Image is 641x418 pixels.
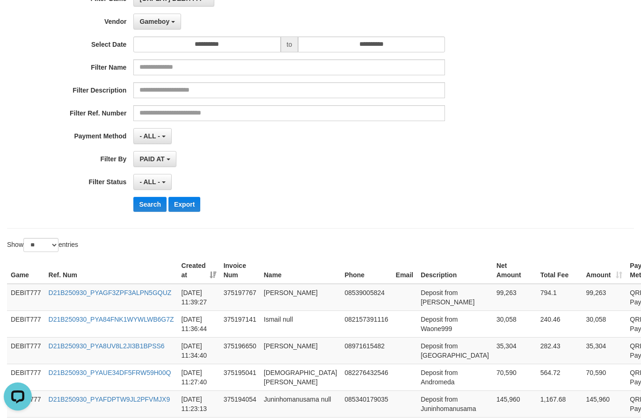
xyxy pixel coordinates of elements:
button: - ALL - [133,128,171,144]
td: 30,058 [582,310,626,337]
button: Search [133,197,167,212]
td: 99,263 [582,284,626,311]
td: [DATE] 11:36:44 [178,310,220,337]
th: Email [392,257,417,284]
th: Net Amount [493,257,537,284]
td: DEBIT777 [7,284,45,311]
td: 375196650 [220,337,260,364]
td: 564.72 [537,364,583,390]
td: 30,058 [493,310,537,337]
td: [DATE] 11:23:13 [178,390,220,417]
span: PAID AT [139,155,164,163]
td: 082157391116 [341,310,392,337]
td: 99,263 [493,284,537,311]
td: 145,960 [582,390,626,417]
td: Deposit from Andromeda [417,364,493,390]
td: Deposit from [PERSON_NAME] [417,284,493,311]
td: 085340179035 [341,390,392,417]
td: 082276432546 [341,364,392,390]
td: DEBIT777 [7,337,45,364]
td: [DEMOGRAPHIC_DATA][PERSON_NAME] [260,364,341,390]
th: Amount: activate to sort column ascending [582,257,626,284]
td: DEBIT777 [7,310,45,337]
button: Export [168,197,200,212]
th: Phone [341,257,392,284]
td: [DATE] 11:39:27 [178,284,220,311]
select: Showentries [23,238,58,252]
td: Ismail null [260,310,341,337]
th: Description [417,257,493,284]
button: Gameboy [133,14,181,29]
th: Ref. Num [45,257,178,284]
td: [DATE] 11:27:40 [178,364,220,390]
span: to [281,36,299,52]
td: Juninhomanusama null [260,390,341,417]
td: 08971615482 [341,337,392,364]
button: - ALL - [133,174,171,190]
button: Open LiveChat chat widget [4,4,32,32]
span: - ALL - [139,132,160,140]
td: 35,304 [493,337,537,364]
td: 1,167.68 [537,390,583,417]
td: 145,960 [493,390,537,417]
td: 794.1 [537,284,583,311]
th: Created at: activate to sort column ascending [178,257,220,284]
td: Deposit from Juninhomanusama [417,390,493,417]
td: [PERSON_NAME] [260,337,341,364]
td: 08539005824 [341,284,392,311]
td: Deposit from [GEOGRAPHIC_DATA] [417,337,493,364]
button: PAID AT [133,151,176,167]
td: 240.46 [537,310,583,337]
td: 35,304 [582,337,626,364]
td: 375195041 [220,364,260,390]
td: DEBIT777 [7,364,45,390]
td: [DATE] 11:34:40 [178,337,220,364]
a: D21B250930_PYA84FNK1WYWLWB6G7Z [49,316,174,323]
td: Deposit from Waone999 [417,310,493,337]
td: 375197767 [220,284,260,311]
a: D21B250930_PYAGF3ZPF3ALPN5GQUZ [49,289,172,296]
th: Name [260,257,341,284]
td: 282.43 [537,337,583,364]
a: D21B250930_PYA8UV8L2JI3B1BPSS6 [49,342,165,350]
th: Game [7,257,45,284]
a: D21B250930_PYAFDPTW9JL2PFVMJX9 [49,396,170,403]
span: - ALL - [139,178,160,186]
td: 70,590 [493,364,537,390]
span: Gameboy [139,18,169,25]
th: Invoice Num [220,257,260,284]
th: Total Fee [537,257,583,284]
a: D21B250930_PYAUE34DF5FRW59H00Q [49,369,171,376]
td: 70,590 [582,364,626,390]
td: 375197141 [220,310,260,337]
label: Show entries [7,238,78,252]
td: [PERSON_NAME] [260,284,341,311]
td: 375194054 [220,390,260,417]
